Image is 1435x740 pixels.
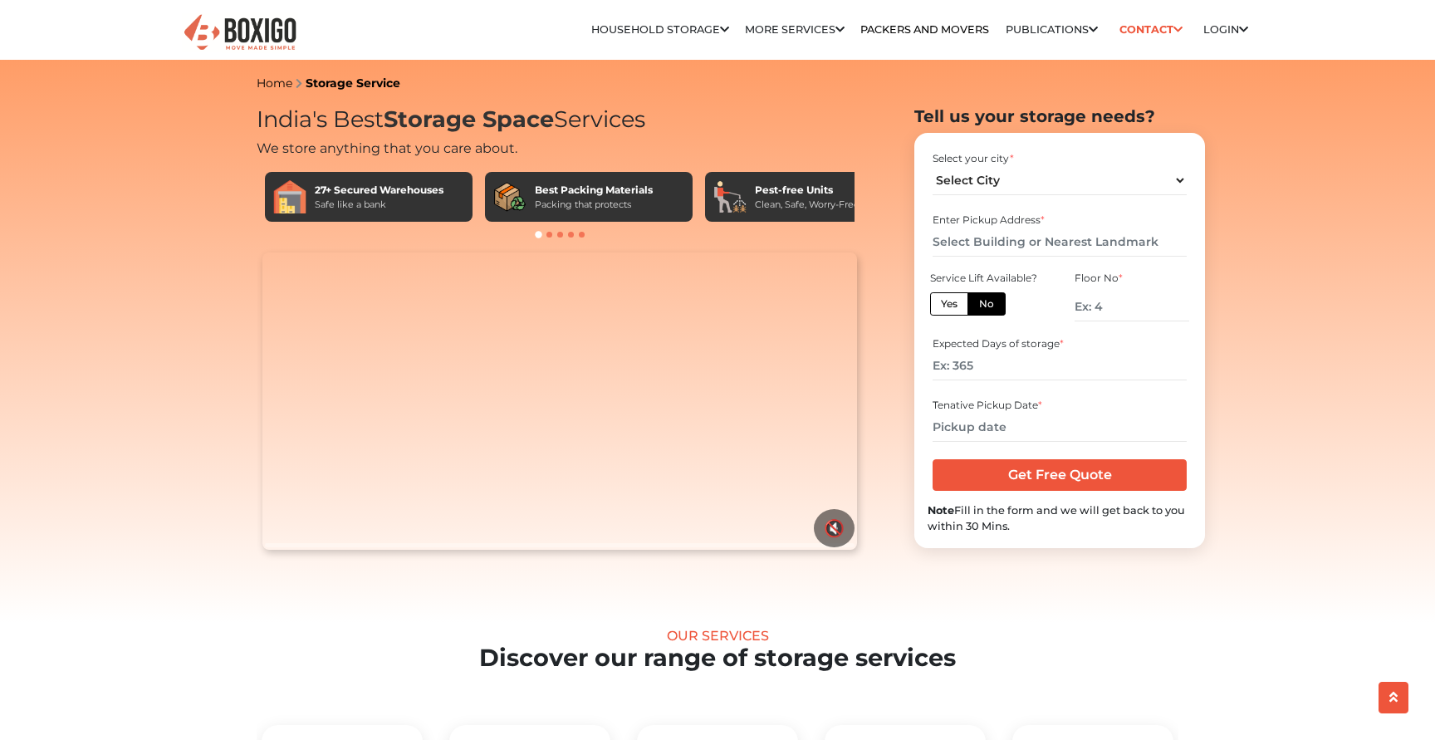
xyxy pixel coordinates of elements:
span: Storage Space [384,105,554,133]
b: Note [928,504,954,517]
h1: India's Best Services [257,106,863,134]
a: Storage Service [306,76,400,91]
div: Floor No [1075,271,1189,286]
div: Fill in the form and we will get back to you within 30 Mins. [928,502,1192,534]
div: Our Services [57,628,1378,644]
div: Tenative Pickup Date [933,398,1186,413]
div: Best Packing Materials [535,183,653,198]
button: 🔇 [814,509,855,547]
img: Boxigo [182,12,298,53]
div: Safe like a bank [315,198,443,212]
img: Pest-free Units [713,180,747,213]
a: Login [1203,23,1248,36]
input: Pickup date [933,413,1186,442]
input: Get Free Quote [933,459,1186,491]
a: More services [745,23,845,36]
h2: Tell us your storage needs? [914,106,1205,126]
a: Household Storage [591,23,729,36]
div: 27+ Secured Warehouses [315,183,443,198]
img: Best Packing Materials [493,180,526,213]
div: Service Lift Available? [930,271,1045,286]
a: Packers and Movers [860,23,989,36]
span: We store anything that you care about. [257,140,517,156]
video: Your browser does not support the video tag. [262,252,856,550]
div: Pest-free Units [755,183,860,198]
label: No [967,292,1006,316]
img: 27+ Secured Warehouses [273,180,306,213]
div: Enter Pickup Address [933,213,1186,228]
input: Select Building or Nearest Landmark [933,228,1186,257]
button: scroll up [1379,682,1408,713]
div: Packing that protects [535,198,653,212]
a: Home [257,76,292,91]
label: Yes [930,292,968,316]
div: Select your city [933,151,1186,166]
input: Ex: 365 [933,351,1186,380]
a: Publications [1006,23,1098,36]
a: Contact [1114,17,1188,42]
input: Ex: 4 [1075,292,1189,321]
h2: Discover our range of storage services [57,644,1378,673]
div: Clean, Safe, Worry-Free [755,198,860,212]
div: Expected Days of storage [933,336,1186,351]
